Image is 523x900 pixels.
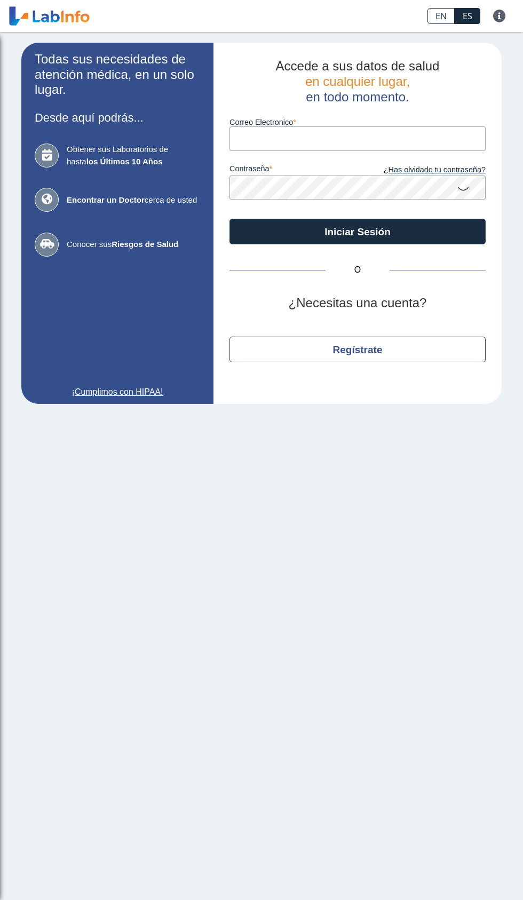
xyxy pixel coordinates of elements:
[455,8,480,24] a: ES
[35,111,200,124] h3: Desde aquí podrás...
[229,118,486,126] label: Correo Electronico
[326,264,390,276] span: O
[112,240,178,249] b: Riesgos de Salud
[67,238,200,251] span: Conocer sus
[276,59,440,73] span: Accede a sus datos de salud
[229,296,486,311] h2: ¿Necesitas una cuenta?
[427,8,455,24] a: EN
[86,157,163,166] b: los Últimos 10 Años
[35,386,200,399] a: ¡Cumplimos con HIPAA!
[358,164,486,176] a: ¿Has olvidado tu contraseña?
[67,194,200,206] span: cerca de usted
[305,74,410,89] span: en cualquier lugar,
[67,195,145,204] b: Encontrar un Doctor
[306,90,409,104] span: en todo momento.
[35,52,200,98] h2: Todas sus necesidades de atención médica, en un solo lugar.
[229,337,486,362] button: Regístrate
[229,219,486,244] button: Iniciar Sesión
[67,144,200,168] span: Obtener sus Laboratorios de hasta
[229,164,358,176] label: contraseña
